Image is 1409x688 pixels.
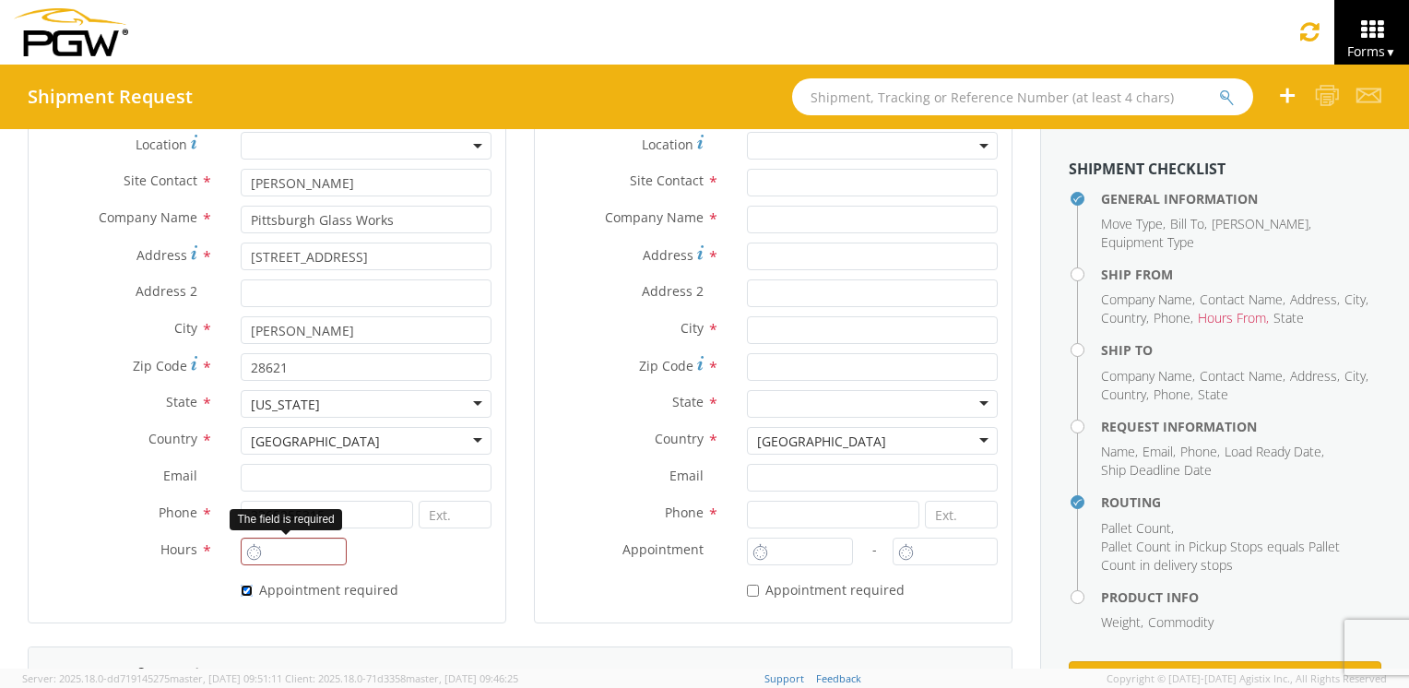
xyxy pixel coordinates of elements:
span: State [166,393,197,410]
span: Address [1290,367,1337,385]
div: The field is required [230,509,341,530]
span: Company Name [1101,367,1192,385]
span: Copyright © [DATE]-[DATE] Agistix Inc., All Rights Reserved [1107,671,1387,686]
span: State [1273,309,1304,326]
input: Shipment, Tracking or Reference Number (at least 4 chars) [792,78,1253,115]
li: , [1101,519,1174,538]
span: Bill To [1170,215,1204,232]
span: Country [655,430,704,447]
span: Client: 2025.18.0-71d3358 [285,671,518,685]
span: Commodity [1148,613,1214,631]
li: , [1101,443,1138,461]
input: Appointment required [747,585,759,597]
li: , [1344,291,1368,309]
li: , [1212,215,1311,233]
span: Country [148,430,197,447]
span: Zip Code [639,357,693,374]
li: , [1101,215,1166,233]
span: Email [669,467,704,484]
h3: Request Information [47,666,221,684]
span: Hours From [1198,309,1266,326]
span: Company Name [99,208,197,226]
li: , [1170,215,1207,233]
span: City [1344,291,1366,308]
span: Email [163,467,197,484]
input: Ext. [925,501,998,528]
h4: Ship From [1101,267,1381,281]
label: Appointment required [747,578,908,599]
span: Equipment Type [1101,233,1194,251]
span: Address [643,246,693,264]
span: Load Ready Date [1225,443,1321,460]
span: - [872,540,877,558]
span: City [1344,367,1366,385]
span: Country [1101,309,1146,326]
span: Appointment [622,540,704,558]
h4: Ship To [1101,343,1381,357]
span: State [1198,386,1228,403]
div: [GEOGRAPHIC_DATA] [757,433,886,451]
span: State [672,393,704,410]
li: , [1290,367,1340,386]
span: Pallet Count [1101,519,1171,537]
span: City [681,319,704,337]
li: , [1200,291,1285,309]
h4: Routing [1101,495,1381,509]
span: Phone [1180,443,1217,460]
div: [US_STATE] [251,396,320,414]
span: Forms [1347,42,1396,60]
span: Weight [1101,613,1141,631]
strong: Shipment Checklist [1069,159,1225,179]
span: Phone [159,504,197,521]
li: , [1225,443,1324,461]
h4: Product Info [1101,590,1381,604]
span: Move Type [1101,215,1163,232]
li: , [1344,367,1368,386]
a: Feedback [816,671,861,685]
span: Zip Code [133,357,187,374]
li: , [1101,309,1149,327]
li: , [1200,367,1285,386]
span: Contact Name [1200,367,1283,385]
span: Country [1101,386,1146,403]
span: Ship Deadline Date [1101,461,1212,479]
div: [GEOGRAPHIC_DATA] [251,433,380,451]
input: Appointment required [241,585,253,597]
li: , [1101,367,1195,386]
li: , [1154,309,1193,327]
span: Pallet Count in Pickup Stops equals Pallet Count in delivery stops [1101,538,1340,574]
span: master, [DATE] 09:46:25 [406,671,518,685]
span: Address [136,246,187,264]
span: [PERSON_NAME] [1212,215,1308,232]
li: , [1101,613,1143,632]
span: Hours [160,540,197,558]
span: Location [642,136,693,153]
li: , [1143,443,1176,461]
span: Phone [1154,386,1190,403]
h4: Shipment Request [28,87,193,107]
span: Address 2 [642,282,704,300]
li: , [1101,291,1195,309]
span: ▼ [1385,44,1396,60]
span: Address [1290,291,1337,308]
li: , [1198,309,1269,327]
span: Company Name [605,208,704,226]
span: Contact Name [1200,291,1283,308]
span: master, [DATE] 09:51:11 [170,671,282,685]
span: City [174,319,197,337]
label: Appointment required [241,578,402,599]
span: Name [1101,443,1135,460]
img: pgw-form-logo-1aaa8060b1cc70fad034.png [14,8,128,56]
li: , [1101,386,1149,404]
li: , [1180,443,1220,461]
h4: Request Information [1101,420,1381,433]
span: Address 2 [136,282,197,300]
li: , [1290,291,1340,309]
span: Site Contact [124,172,197,189]
span: Server: 2025.18.0-dd719145275 [22,671,282,685]
input: Ext. [419,501,491,528]
span: Phone [665,504,704,521]
span: Company Name [1101,291,1192,308]
a: Support [764,671,804,685]
li: , [1154,386,1193,404]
